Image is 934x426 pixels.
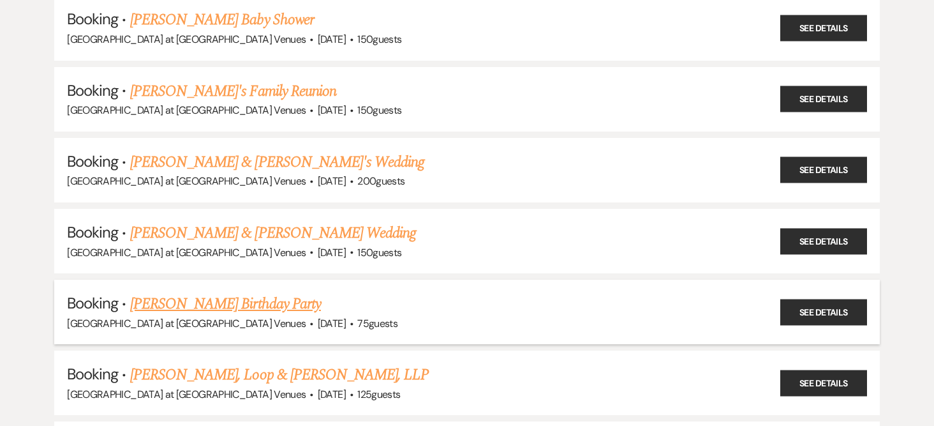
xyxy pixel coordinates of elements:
span: [GEOGRAPHIC_DATA] at [GEOGRAPHIC_DATA] Venues [67,174,306,188]
span: [DATE] [318,33,346,46]
span: [GEOGRAPHIC_DATA] at [GEOGRAPHIC_DATA] Venues [67,103,306,117]
span: [DATE] [318,246,346,259]
span: [GEOGRAPHIC_DATA] at [GEOGRAPHIC_DATA] Venues [67,33,306,46]
span: 75 guests [357,317,397,330]
a: [PERSON_NAME] Birthday Party [130,293,321,316]
a: [PERSON_NAME] & [PERSON_NAME] Wedding [130,222,416,245]
a: See Details [780,157,867,183]
span: [DATE] [318,103,346,117]
a: [PERSON_NAME]'s Family Reunion [130,80,336,103]
a: [PERSON_NAME] Baby Shower [130,8,314,31]
a: [PERSON_NAME] & [PERSON_NAME]'s Wedding [130,151,425,174]
span: [GEOGRAPHIC_DATA] at [GEOGRAPHIC_DATA] Venues [67,317,306,330]
span: [DATE] [318,174,346,188]
span: Booking [67,364,118,384]
a: See Details [780,228,867,254]
span: 150 guests [357,33,401,46]
span: [GEOGRAPHIC_DATA] at [GEOGRAPHIC_DATA] Venues [67,246,306,259]
span: [DATE] [318,317,346,330]
span: Booking [67,293,118,313]
span: Booking [67,151,118,171]
span: Booking [67,80,118,100]
a: [PERSON_NAME], Loop & [PERSON_NAME], LLP [130,363,429,386]
span: 200 guests [357,174,404,188]
span: [DATE] [318,388,346,401]
a: See Details [780,86,867,112]
span: [GEOGRAPHIC_DATA] at [GEOGRAPHIC_DATA] Venues [67,388,306,401]
a: See Details [780,15,867,41]
span: 150 guests [357,246,401,259]
span: 125 guests [357,388,400,401]
a: See Details [780,370,867,396]
span: Booking [67,222,118,242]
a: See Details [780,299,867,325]
span: Booking [67,9,118,29]
span: 150 guests [357,103,401,117]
